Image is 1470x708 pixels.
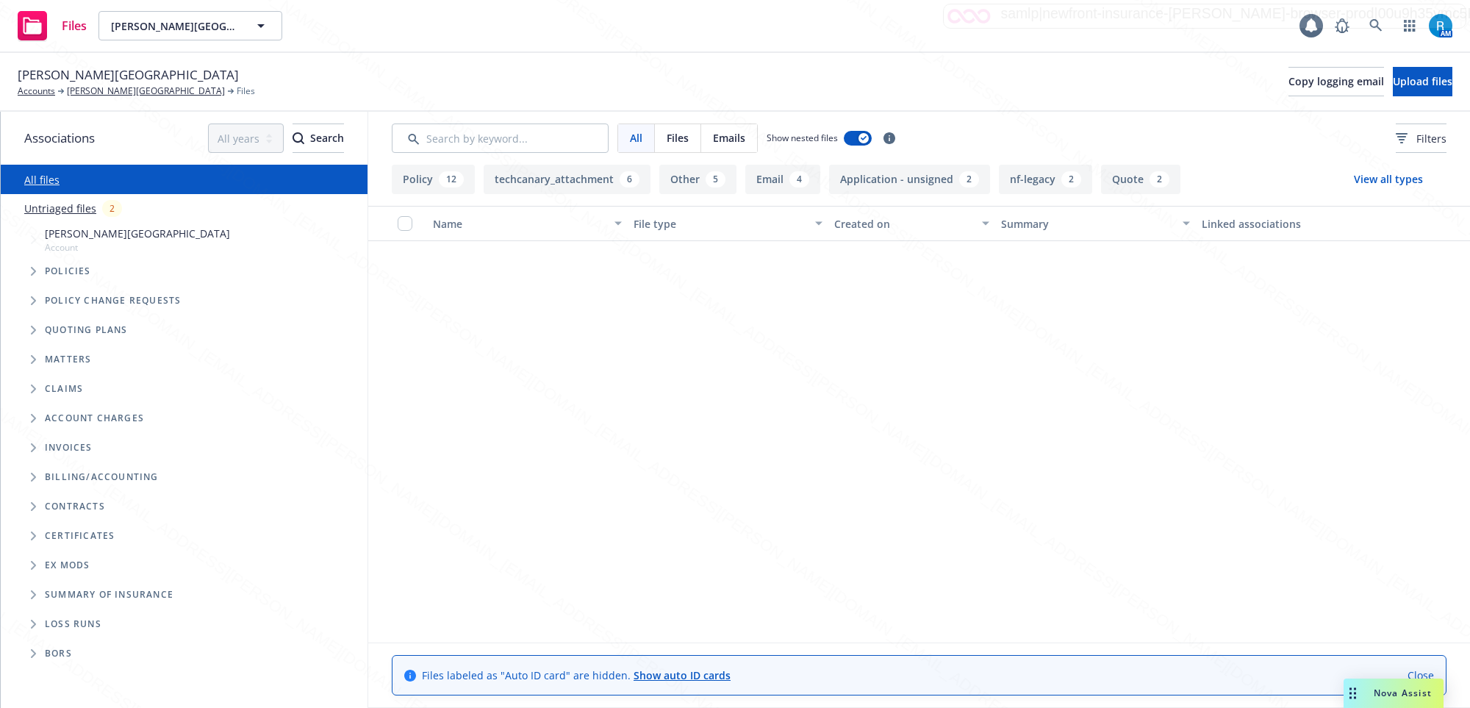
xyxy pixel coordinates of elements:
a: All files [24,173,60,187]
span: Upload files [1393,74,1452,88]
span: Copy logging email [1288,74,1384,88]
a: Files [12,5,93,46]
div: 4 [789,171,809,187]
span: Quoting plans [45,326,128,335]
div: Folder Tree Example [1,462,367,668]
button: [PERSON_NAME][GEOGRAPHIC_DATA] [98,11,282,40]
span: Contracts [45,502,105,511]
span: Account charges [45,414,144,423]
a: [PERSON_NAME][GEOGRAPHIC_DATA] [67,85,225,98]
span: Ex Mods [45,561,90,570]
img: photo [1429,14,1452,37]
button: Nova Assist [1344,679,1444,708]
button: Application - unsigned [829,165,990,194]
span: Emails [713,130,745,146]
span: Filters [1416,131,1446,146]
span: Filters [1396,131,1446,146]
button: Quote [1101,165,1180,194]
button: techcanary_attachment [484,165,650,194]
a: Accounts [18,85,55,98]
span: [PERSON_NAME][GEOGRAPHIC_DATA] [45,226,230,241]
button: Email [745,165,820,194]
span: Claims [45,385,83,393]
button: Filters [1396,124,1446,153]
span: Policy change requests [45,296,181,305]
span: Billing/Accounting [45,473,159,482]
span: Policies [45,267,91,276]
span: Files labeled as "Auto ID card" are hidden. [422,668,731,683]
span: Files [237,85,255,98]
button: File type [628,206,828,241]
button: SearchSearch [293,124,344,153]
a: Switch app [1395,11,1424,40]
span: Loss Runs [45,620,101,629]
div: 5 [706,171,725,187]
div: Name [433,216,606,232]
div: Drag to move [1344,679,1362,708]
div: Linked associations [1202,216,1391,232]
span: All [630,130,642,146]
a: Untriaged files [24,201,96,216]
span: Summary of insurance [45,590,173,599]
span: [PERSON_NAME][GEOGRAPHIC_DATA] [111,18,238,34]
div: 2 [102,200,122,217]
div: 12 [439,171,464,187]
a: Report a Bug [1327,11,1357,40]
div: 2 [1150,171,1169,187]
button: Policy [392,165,475,194]
span: Certificates [45,532,115,540]
a: Close [1408,668,1434,683]
div: File type [634,216,806,232]
div: Created on [834,216,973,232]
button: Copy logging email [1288,67,1384,96]
div: 2 [1061,171,1081,187]
span: Invoices [45,443,93,452]
button: Other [659,165,736,194]
span: Show nested files [767,132,838,144]
span: Nova Assist [1374,687,1432,699]
input: Search by keyword... [392,124,609,153]
div: 2 [959,171,979,187]
input: Select all [398,216,412,231]
div: Tree Example [1,223,367,462]
span: Files [667,130,689,146]
svg: Search [293,132,304,144]
span: Account [45,241,230,254]
button: Created on [828,206,995,241]
span: Associations [24,129,95,148]
div: Search [293,124,344,152]
button: Upload files [1393,67,1452,96]
div: Summary [1001,216,1174,232]
div: 6 [620,171,639,187]
a: Show auto ID cards [634,668,731,682]
button: Linked associations [1196,206,1396,241]
button: View all types [1330,165,1446,194]
a: Search [1361,11,1391,40]
button: Summary [995,206,1196,241]
span: BORs [45,649,72,658]
span: [PERSON_NAME][GEOGRAPHIC_DATA] [18,65,239,85]
button: Name [427,206,628,241]
button: nf-legacy [999,165,1092,194]
span: Matters [45,355,91,364]
span: Files [62,20,87,32]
